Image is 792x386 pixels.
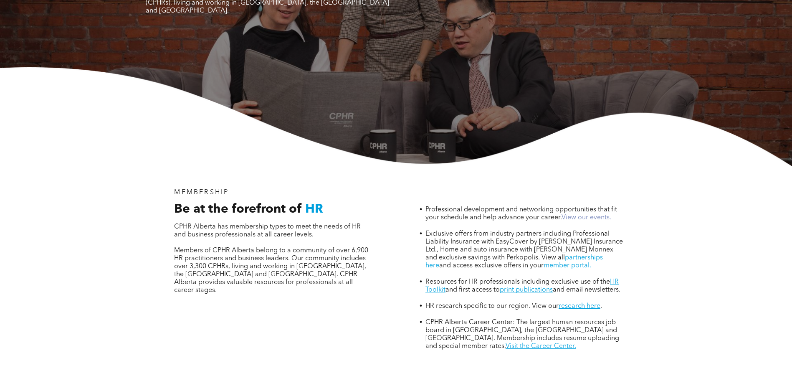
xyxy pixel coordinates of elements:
[425,206,617,221] span: Professional development and networking opportunities that fit your schedule and help advance you...
[174,189,229,196] span: MEMBERSHIP
[174,203,302,216] span: Be at the forefront of
[174,247,368,294] span: Members of CPHR Alberta belong to a community of over 6,900 HR practitioners and business leaders...
[553,287,620,293] span: and email newsletters.
[174,223,361,238] span: CPHR Alberta has membership types to meet the needs of HR and business professionals at all caree...
[445,287,500,293] span: and first access to
[500,287,553,293] a: print publications
[425,319,619,350] span: CPHR Alberta Career Center: The largest human resources job board in [GEOGRAPHIC_DATA], the [GEOG...
[506,343,576,350] a: Visit the Career Center.
[562,214,611,221] a: View our events.
[305,203,323,216] span: HR
[425,231,623,261] span: Exclusive offers from industry partners including Professional Liability Insurance with EasyCover...
[425,279,610,285] span: Resources for HR professionals including exclusive use of the
[559,303,600,310] a: research here
[425,303,559,310] span: HR research specific to our region. View our
[544,262,591,269] a: member portal.
[600,303,602,310] span: .
[439,262,544,269] span: and access exclusive offers in your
